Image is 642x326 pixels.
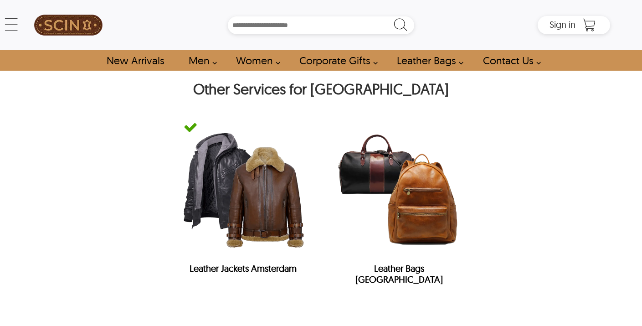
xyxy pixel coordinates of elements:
img: Leather Jackets [175,121,312,259]
a: SCIN [32,5,104,46]
a: shop men's leather jackets [178,50,222,71]
a: Leather BagsLeather Bags [GEOGRAPHIC_DATA] [321,112,477,299]
h2: Other Services for [GEOGRAPHIC_DATA] [32,80,610,102]
a: Shop Women Leather Jackets [226,50,285,71]
img: Leather Bags [330,121,468,259]
a: Shopping Cart [580,18,598,32]
a: Shop Leather Bags [386,50,468,71]
a: Shop New Arrivals [96,50,174,71]
img: SCIN [34,5,103,46]
span: Sign in [550,19,575,30]
img: green-tick-icon [184,121,197,135]
a: contact-us [473,50,546,71]
a: Sign in [550,22,575,29]
a: Shop Leather Corporate Gifts [289,50,383,71]
h2: Leather Bags [GEOGRAPHIC_DATA] [330,263,468,290]
a: green-tick-iconLeather JacketsLeather Jackets Amsterdam [165,112,321,288]
h2: Leather Jackets Amsterdam [175,263,312,279]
